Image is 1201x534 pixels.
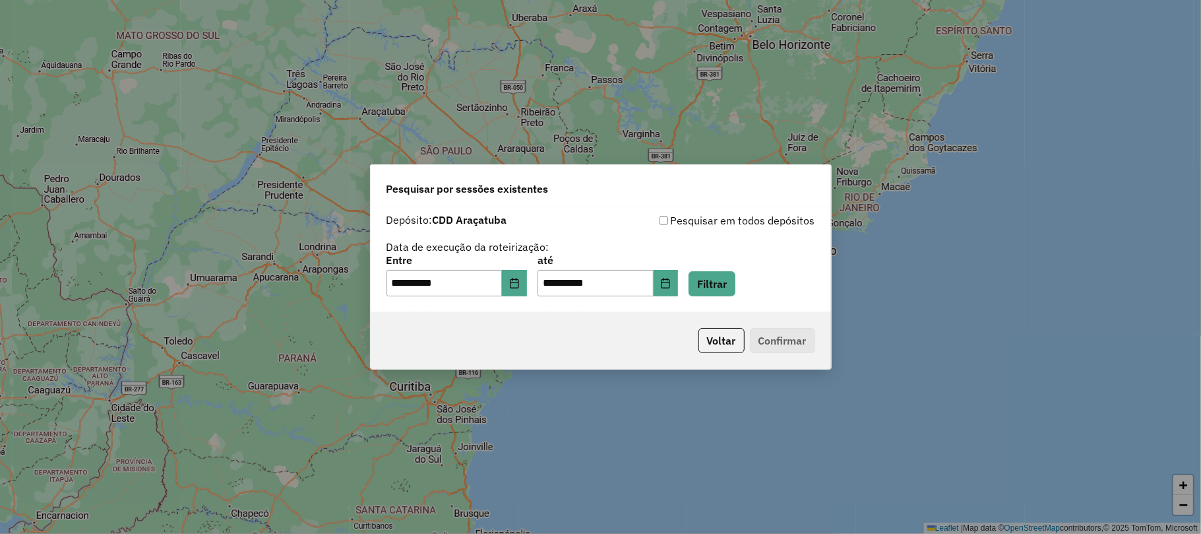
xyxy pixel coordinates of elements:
label: Entre [386,252,527,268]
button: Filtrar [689,271,735,296]
strong: CDD Araçatuba [433,213,507,226]
label: Data de execução da roteirização: [386,239,549,255]
label: até [538,252,678,268]
span: Pesquisar por sessões existentes [386,181,549,197]
button: Voltar [698,328,745,353]
button: Choose Date [502,270,527,296]
label: Depósito: [386,212,507,228]
button: Choose Date [654,270,679,296]
div: Pesquisar em todos depósitos [601,213,815,228]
